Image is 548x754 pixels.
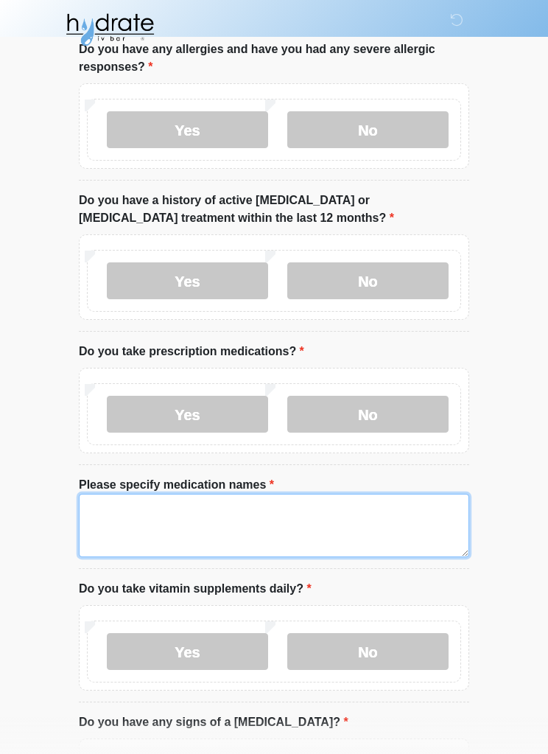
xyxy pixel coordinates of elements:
[287,633,449,670] label: No
[287,262,449,299] label: No
[287,111,449,148] label: No
[79,343,304,360] label: Do you take prescription medications?
[107,633,268,670] label: Yes
[64,11,155,48] img: Hydrate IV Bar - Glendale Logo
[79,713,348,731] label: Do you have any signs of a [MEDICAL_DATA]?
[107,396,268,433] label: Yes
[79,580,312,598] label: Do you take vitamin supplements daily?
[107,111,268,148] label: Yes
[79,192,469,227] label: Do you have a history of active [MEDICAL_DATA] or [MEDICAL_DATA] treatment within the last 12 mon...
[107,262,268,299] label: Yes
[287,396,449,433] label: No
[79,476,274,494] label: Please specify medication names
